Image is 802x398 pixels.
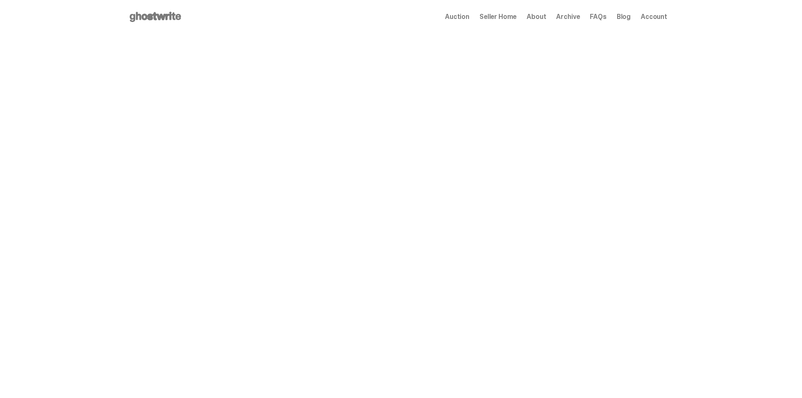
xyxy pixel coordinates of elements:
[590,13,606,20] a: FAQs
[445,13,469,20] a: Auction
[617,13,631,20] a: Blog
[527,13,546,20] a: About
[556,13,580,20] a: Archive
[641,13,667,20] a: Account
[480,13,517,20] a: Seller Home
